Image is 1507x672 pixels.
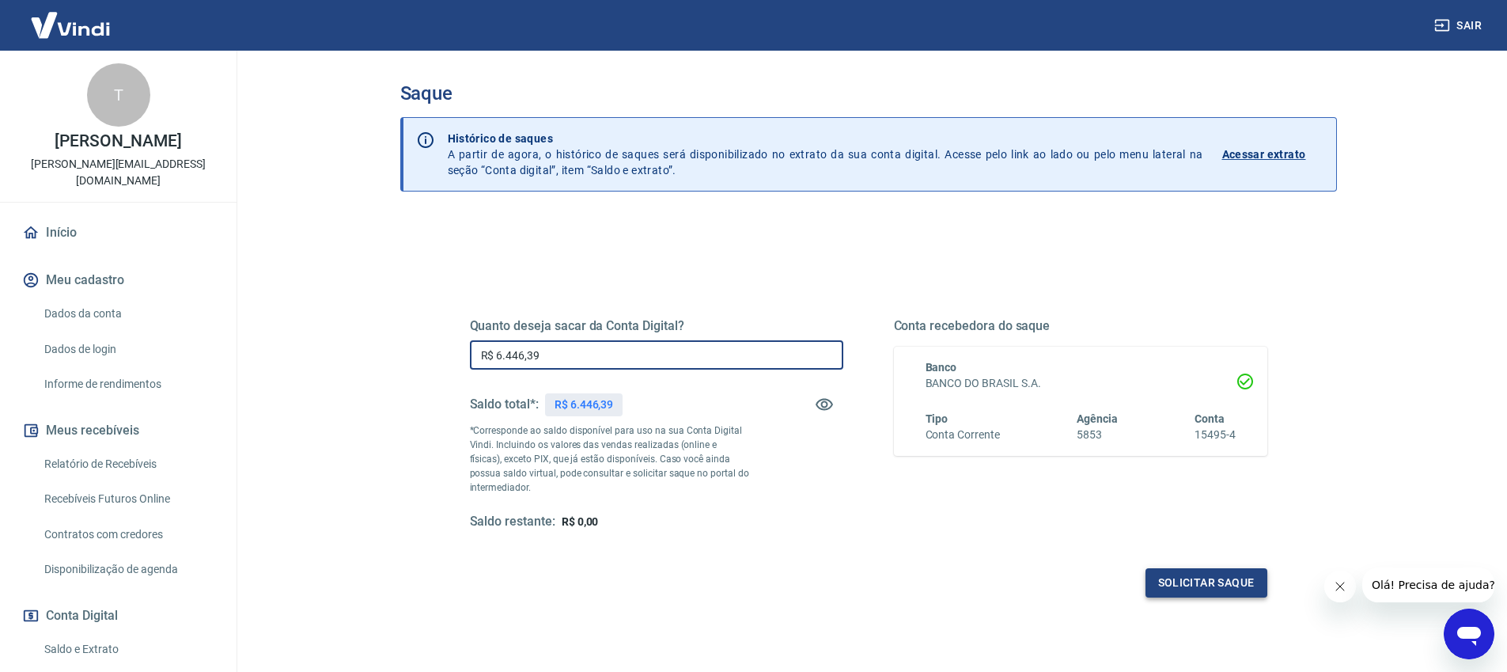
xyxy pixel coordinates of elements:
h3: Saque [400,82,1337,104]
span: Banco [926,361,957,374]
p: [PERSON_NAME][EMAIL_ADDRESS][DOMAIN_NAME] [13,156,224,189]
h6: Conta Corrente [926,427,1000,443]
a: Recebíveis Futuros Online [38,483,218,515]
h5: Conta recebedora do saque [894,318,1267,334]
button: Sair [1431,11,1488,40]
p: [PERSON_NAME] [55,133,181,150]
button: Meus recebíveis [19,413,218,448]
a: Dados da conta [38,298,218,330]
a: Relatório de Recebíveis [38,448,218,480]
h5: Saldo restante: [470,514,555,530]
h6: 15495-4 [1195,427,1236,443]
p: Acessar extrato [1222,146,1306,162]
span: Conta [1195,412,1225,425]
a: Dados de login [38,333,218,366]
a: Saldo e Extrato [38,633,218,666]
h6: BANCO DO BRASIL S.A. [926,375,1236,392]
iframe: Fechar mensagem [1324,571,1356,602]
p: A partir de agora, o histórico de saques será disponibilizado no extrato da sua conta digital. Ac... [448,131,1203,178]
div: T [87,63,150,127]
iframe: Botão para abrir a janela de mensagens [1444,609,1494,659]
p: Histórico de saques [448,131,1203,146]
span: Tipo [926,412,949,425]
h5: Saldo total*: [470,397,539,412]
a: Informe de rendimentos [38,368,218,401]
span: Agência [1077,412,1118,425]
button: Meu cadastro [19,263,218,298]
span: R$ 0,00 [562,515,599,528]
a: Início [19,215,218,250]
p: *Corresponde ao saldo disponível para uso na sua Conta Digital Vindi. Incluindo os valores das ve... [470,423,750,495]
a: Disponibilização de agenda [38,553,218,586]
a: Acessar extrato [1222,131,1323,178]
a: Contratos com credores [38,518,218,551]
p: R$ 6.446,39 [555,397,613,413]
span: Olá! Precisa de ajuda? [9,11,133,24]
h6: 5853 [1077,427,1118,443]
h5: Quanto deseja sacar da Conta Digital? [470,318,843,334]
button: Solicitar saque [1145,568,1267,598]
img: Vindi [19,1,122,49]
iframe: Mensagem da empresa [1362,568,1494,602]
button: Conta Digital [19,598,218,633]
